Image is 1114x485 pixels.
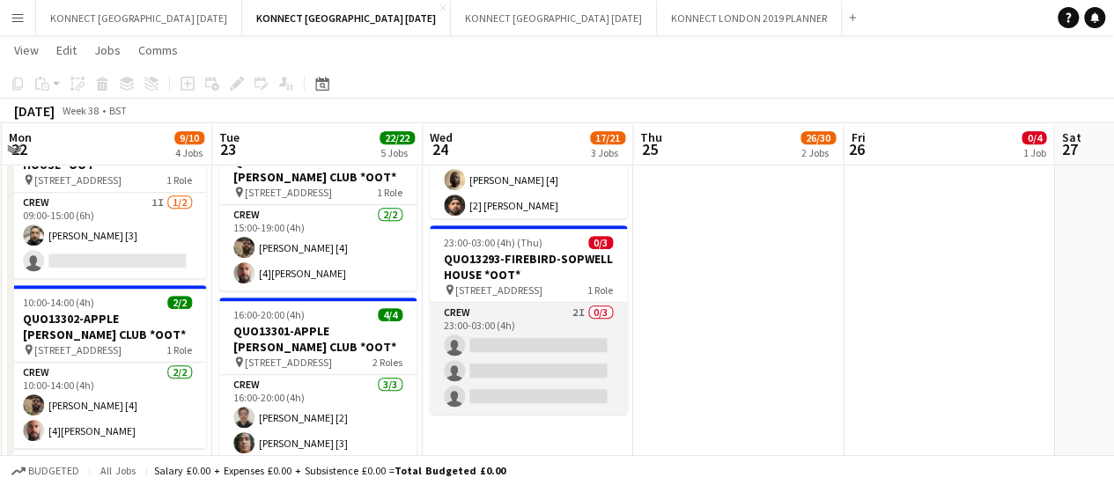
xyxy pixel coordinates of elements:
[1022,146,1045,159] div: 1 Job
[1061,129,1081,145] span: Sat
[131,39,185,62] a: Comms
[395,464,505,477] span: Total Budgeted £0.00
[9,363,206,448] app-card-role: Crew2/210:00-14:00 (4h)[PERSON_NAME] [4][4][PERSON_NAME]
[9,115,206,278] app-job-card: 09:00-15:00 (6h)1/2QUO13293-FIREBIRD-SOPWELL HOUSE *OOT* [STREET_ADDRESS]1 RoleCrew1I1/209:00-15:...
[588,236,613,249] span: 0/3
[233,308,305,321] span: 16:00-20:00 (4h)
[219,129,240,145] span: Tue
[154,464,505,477] div: Salary £0.00 + Expenses £0.00 + Subsistence £0.00 =
[9,285,206,448] app-job-card: 10:00-14:00 (4h)2/2QUO13302-APPLE [PERSON_NAME] CLUB *OOT* [STREET_ADDRESS]1 RoleCrew2/210:00-14:...
[28,465,79,477] span: Budgeted
[219,323,417,355] h3: QUO13301-APPLE [PERSON_NAME] CLUB *OOT*
[34,173,122,187] span: [STREET_ADDRESS]
[455,283,542,297] span: [STREET_ADDRESS]
[219,205,417,290] app-card-role: Crew2/215:00-19:00 (4h)[PERSON_NAME] [4][4][PERSON_NAME]
[640,129,662,145] span: Thu
[1022,131,1046,144] span: 0/4
[166,343,192,356] span: 1 Role
[245,186,332,199] span: [STREET_ADDRESS]
[138,42,178,58] span: Comms
[167,296,192,309] span: 2/2
[380,146,414,159] div: 5 Jobs
[9,311,206,342] h3: QUO13302-APPLE [PERSON_NAME] CLUB *OOT*
[451,1,657,35] button: KONNECT [GEOGRAPHIC_DATA] [DATE]
[6,139,32,159] span: 22
[242,1,451,35] button: KONNECT [GEOGRAPHIC_DATA] [DATE]
[56,42,77,58] span: Edit
[848,139,865,159] span: 26
[9,193,206,278] app-card-role: Crew1I1/209:00-15:00 (6h)[PERSON_NAME] [3]
[175,146,203,159] div: 4 Jobs
[380,131,415,144] span: 22/22
[1059,139,1081,159] span: 27
[373,356,402,369] span: 2 Roles
[851,129,865,145] span: Fri
[430,303,627,414] app-card-role: Crew2I0/323:00-03:00 (4h)
[219,128,417,290] app-job-card: 15:00-19:00 (4h)2/2QUO13302-APPLE [PERSON_NAME] CLUB *OOT* [STREET_ADDRESS]1 RoleCrew2/215:00-19:...
[87,39,128,62] a: Jobs
[9,461,82,481] button: Budgeted
[58,104,102,117] span: Week 38
[377,186,402,199] span: 1 Role
[245,356,332,369] span: [STREET_ADDRESS]
[638,139,662,159] span: 25
[14,102,55,120] div: [DATE]
[430,251,627,283] h3: QUO13293-FIREBIRD-SOPWELL HOUSE *OOT*
[444,236,542,249] span: 23:00-03:00 (4h) (Thu)
[591,146,624,159] div: 3 Jobs
[590,131,625,144] span: 17/21
[166,173,192,187] span: 1 Role
[97,464,139,477] span: All jobs
[34,343,122,356] span: [STREET_ADDRESS]
[800,131,836,144] span: 26/30
[14,42,39,58] span: View
[23,296,94,309] span: 10:00-14:00 (4h)
[7,39,46,62] a: View
[109,104,127,117] div: BST
[217,139,240,159] span: 23
[36,1,242,35] button: KONNECT [GEOGRAPHIC_DATA] [DATE]
[219,153,417,185] h3: QUO13302-APPLE [PERSON_NAME] CLUB *OOT*
[801,146,835,159] div: 2 Jobs
[430,129,453,145] span: Wed
[94,42,121,58] span: Jobs
[587,283,613,297] span: 1 Role
[430,225,627,414] app-job-card: 23:00-03:00 (4h) (Thu)0/3QUO13293-FIREBIRD-SOPWELL HOUSE *OOT* [STREET_ADDRESS]1 RoleCrew2I0/323:...
[174,131,204,144] span: 9/10
[378,308,402,321] span: 4/4
[9,129,32,145] span: Mon
[427,139,453,159] span: 24
[49,39,84,62] a: Edit
[657,1,842,35] button: KONNECT LONDON 2019 PLANNER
